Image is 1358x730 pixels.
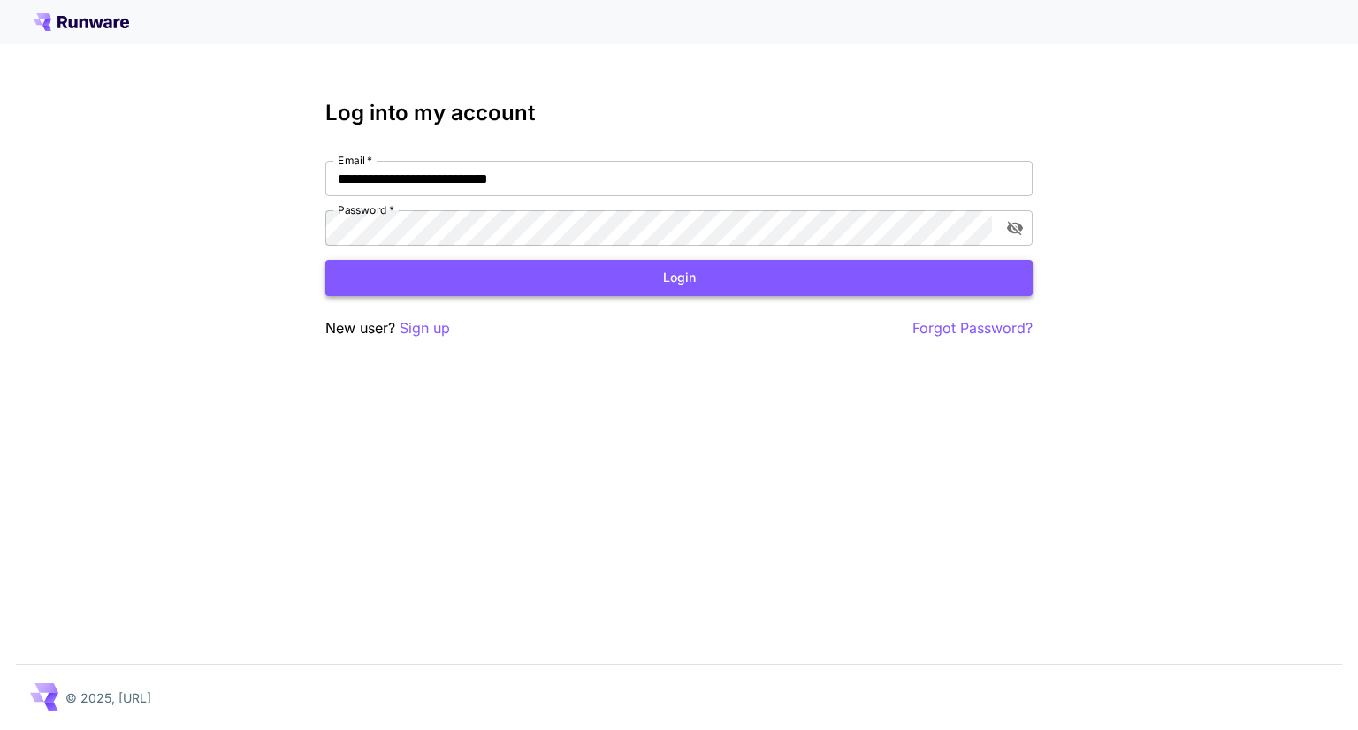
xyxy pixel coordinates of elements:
h3: Log into my account [325,101,1033,125]
p: © 2025, [URL] [65,688,151,707]
button: Login [325,260,1033,296]
button: Forgot Password? [912,317,1033,339]
p: New user? [325,317,450,339]
button: Sign up [400,317,450,339]
label: Email [338,153,372,168]
button: toggle password visibility [999,212,1031,244]
label: Password [338,202,394,217]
